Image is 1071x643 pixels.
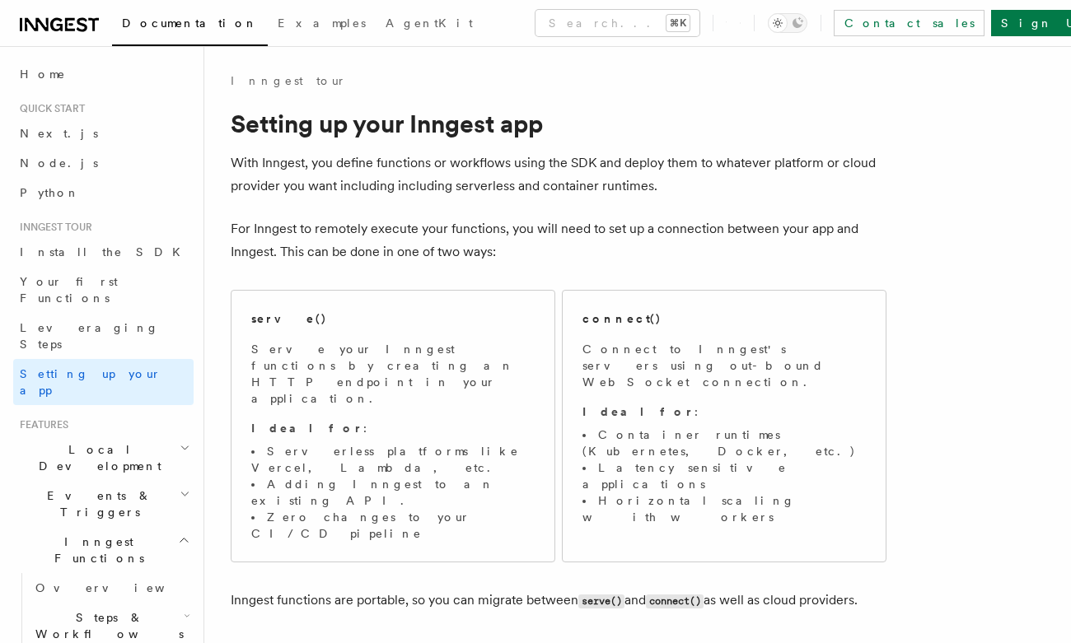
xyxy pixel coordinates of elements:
a: Python [13,178,194,207]
a: Documentation [112,5,268,46]
span: Node.js [20,156,98,170]
li: Container runtimes (Kubernetes, Docker, etc.) [582,426,866,459]
span: Next.js [20,127,98,140]
li: Serverless platforms like Vercel, Lambda, etc. [251,443,535,476]
span: Inngest Functions [13,534,178,566]
li: Horizontal scaling with workers [582,492,866,525]
span: Your first Functions [20,275,118,305]
code: connect() [646,594,704,608]
a: Setting up your app [13,359,194,405]
a: Install the SDK [13,237,194,267]
span: Home [20,66,66,82]
span: Documentation [122,16,258,30]
button: Search...⌘K [535,10,699,36]
span: AgentKit [386,16,473,30]
p: Connect to Inngest's servers using out-bound WebSocket connection. [582,341,866,390]
span: Examples [278,16,366,30]
span: Overview [35,581,205,594]
strong: Ideal for [582,405,695,418]
button: Toggle dark mode [768,13,807,33]
p: For Inngest to remotely execute your functions, you will need to set up a connection between your... [231,217,886,263]
p: Serve your Inngest functions by creating an HTTP endpoint in your application. [251,341,535,407]
span: Local Development [13,441,180,474]
span: Install the SDK [20,245,190,259]
p: With Inngest, you define functions or workflows using the SDK and deploy them to whatever platfor... [231,151,886,198]
button: Local Development [13,435,194,481]
span: Setting up your app [20,367,161,397]
p: : [251,420,535,436]
a: Leveraging Steps [13,313,194,359]
p: Inngest functions are portable, so you can migrate between and as well as cloud providers. [231,589,886,613]
span: Events & Triggers [13,487,180,520]
span: Python [20,186,80,199]
button: Inngest Functions [13,527,194,573]
span: Steps & Workflows [29,609,184,642]
a: Inngest tour [231,72,346,89]
a: Overview [29,573,194,603]
li: Latency sensitive applications [582,459,866,492]
a: AgentKit [376,5,483,44]
a: Your first Functions [13,267,194,313]
a: connect()Connect to Inngest's servers using out-bound WebSocket connection.Ideal for:Container ru... [562,290,886,562]
code: serve() [578,594,624,608]
span: Inngest tour [13,221,92,234]
span: Quick start [13,102,85,115]
span: Leveraging Steps [20,321,159,351]
a: Home [13,59,194,89]
a: Node.js [13,148,194,178]
li: Adding Inngest to an existing API. [251,476,535,509]
a: serve()Serve your Inngest functions by creating an HTTP endpoint in your application.Ideal for:Se... [231,290,555,562]
span: Features [13,418,68,431]
button: Events & Triggers [13,481,194,527]
p: : [582,403,866,420]
h2: connect() [582,310,662,327]
a: Contact sales [834,10,984,36]
kbd: ⌘K [666,15,690,31]
li: Zero changes to your CI/CD pipeline [251,509,535,542]
h1: Setting up your Inngest app [231,109,886,138]
h2: serve() [251,310,327,327]
a: Examples [268,5,376,44]
strong: Ideal for [251,422,363,435]
a: Next.js [13,119,194,148]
